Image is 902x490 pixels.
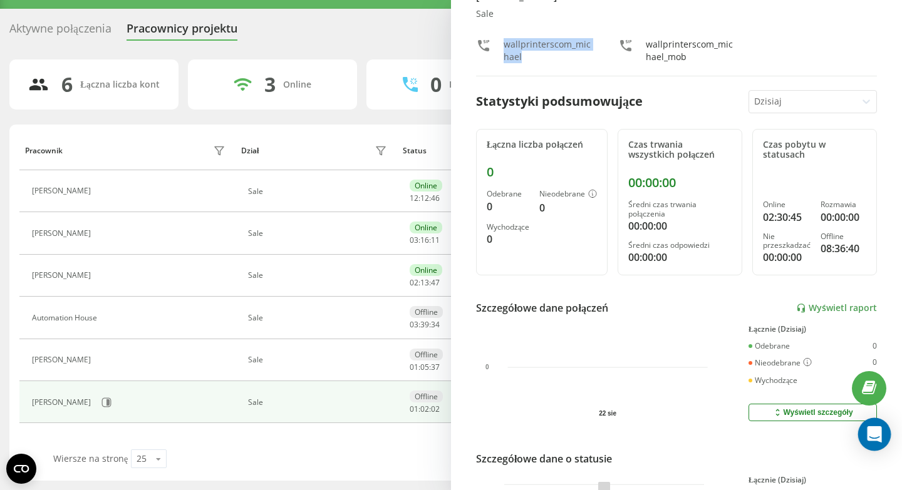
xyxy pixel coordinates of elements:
[410,320,440,329] div: : :
[476,451,612,466] div: Szczegółowe dane o statusie
[628,175,732,190] div: 00:00:00
[628,241,732,250] div: Średni czas odpowiedzi
[410,349,443,360] div: Offline
[431,362,440,372] span: 37
[410,236,440,245] div: : :
[283,79,311,90] div: Online
[32,229,94,238] div: [PERSON_NAME]
[410,194,440,203] div: : :
[796,303,877,314] a: Wyświetl raport
[821,241,866,256] div: 08:36:40
[821,210,866,225] div: 00:00:00
[431,193,440,203] span: 46
[410,222,442,233] div: Online
[430,73,442,96] div: 0
[127,22,237,41] div: Pracownicy projektu
[628,218,732,233] div: 00:00:00
[485,364,489,371] text: 0
[410,405,440,414] div: : :
[410,180,442,191] div: Online
[539,200,597,215] div: 0
[410,390,443,402] div: Offline
[749,342,790,350] div: Odebrane
[248,271,390,280] div: Sale
[628,140,732,161] div: Czas trwania wszystkich połączeń
[410,193,418,203] span: 12
[9,22,111,41] div: Aktywne połączenia
[763,210,811,225] div: 02:30:45
[487,140,597,150] div: Łączna liczba połączeń
[410,277,418,288] span: 02
[749,376,797,385] div: Wychodzące
[137,452,147,465] div: 25
[449,79,499,90] div: Rozmawiają
[248,398,390,407] div: Sale
[403,146,427,155] div: Status
[628,200,732,218] div: Średni czas trwania połączenia
[487,223,529,232] div: Wychodzące
[32,355,94,364] div: [PERSON_NAME]
[410,264,442,276] div: Online
[763,250,811,265] div: 00:00:00
[420,319,429,330] span: 39
[410,404,418,414] span: 01
[410,306,443,318] div: Offline
[80,79,159,90] div: Łączna liczba kont
[410,363,440,372] div: : :
[410,278,440,287] div: : :
[646,38,735,63] div: wallprinterscom_michael_mob
[487,199,529,214] div: 0
[749,358,812,368] div: Nieodebrane
[763,140,866,161] div: Czas pobytu w statusach
[476,9,877,19] div: Sale
[431,319,440,330] span: 34
[410,235,418,245] span: 03
[410,319,418,330] span: 03
[476,92,643,111] div: Statystyki podsumowujące
[487,232,529,247] div: 0
[420,362,429,372] span: 05
[821,200,866,209] div: Rozmawia
[873,342,877,350] div: 0
[32,398,94,407] div: [PERSON_NAME]
[32,186,94,195] div: [PERSON_NAME]
[539,190,597,200] div: Nieodebrane
[749,476,877,484] div: Łącznie (Dzisiaj)
[628,250,732,265] div: 00:00:00
[410,362,418,372] span: 01
[241,146,259,155] div: Dział
[431,235,440,245] span: 11
[248,187,390,196] div: Sale
[248,314,390,322] div: Sale
[821,232,866,241] div: Offline
[264,73,276,96] div: 3
[32,271,94,280] div: [PERSON_NAME]
[25,146,63,155] div: Pracownik
[61,73,73,96] div: 6
[420,193,429,203] span: 12
[420,235,429,245] span: 16
[6,454,36,484] button: Open CMP widget
[873,358,877,368] div: 0
[476,300,608,315] div: Szczegółowe dane połączeń
[599,410,616,417] text: 22 sie
[487,165,597,180] div: 0
[504,38,593,63] div: wallprinterscom_michael
[749,325,877,334] div: Łącznie (Dzisiaj)
[420,404,429,414] span: 02
[431,277,440,288] span: 47
[763,232,811,250] div: Nie przeszkadzać
[420,277,429,288] span: 13
[53,452,128,464] span: Wiersze na stronę
[487,190,529,198] div: Odebrane
[858,418,891,451] div: Open Intercom Messenger
[248,355,390,364] div: Sale
[248,229,390,238] div: Sale
[32,314,100,322] div: Automation House
[763,200,811,209] div: Online
[772,407,853,417] div: Wyświetl szczegóły
[431,404,440,414] span: 02
[749,404,877,421] button: Wyświetl szczegóły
